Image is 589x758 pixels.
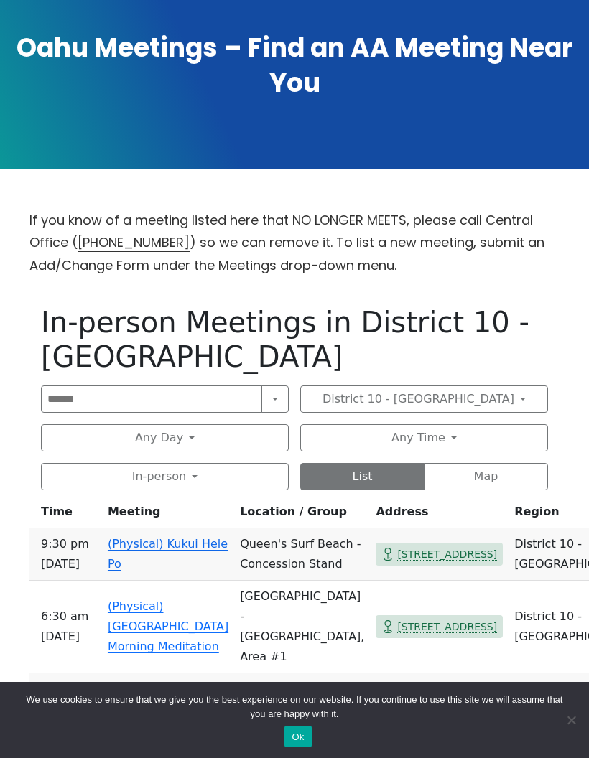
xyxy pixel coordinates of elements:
button: Ok [284,726,311,747]
td: Queen's Surf Beach - Concession Stand [234,528,370,581]
th: Meeting [102,502,234,528]
button: Map [424,463,548,490]
h1: Oahu Meetings – Find an AA Meeting Near You [13,31,576,101]
span: [DATE] [41,627,96,647]
button: In-person [41,463,289,490]
span: We use cookies to ensure that we give you the best experience on our website. If you continue to ... [22,693,567,721]
th: Time [29,502,102,528]
span: 9:30 PM [41,534,96,554]
p: If you know of a meeting listed here that NO LONGER MEETS, please call Central Office ( ) so we c... [29,209,560,277]
a: (Physical) [GEOGRAPHIC_DATA] Morning Meditation [108,599,228,653]
th: Location / Group [234,502,370,528]
span: 6:30 AM [41,607,96,627]
button: List [300,463,425,490]
a: (Physical) Kukui Hele Po [108,537,228,571]
button: Any Day [41,424,289,451]
td: [GEOGRAPHIC_DATA] - [GEOGRAPHIC_DATA], Area #1 [234,581,370,673]
button: Any Time [300,424,548,451]
button: Search [261,385,289,413]
input: Search [41,385,262,413]
span: No [564,713,578,727]
span: [DATE] [41,554,96,574]
h1: In-person Meetings in District 10 - [GEOGRAPHIC_DATA] [41,305,548,374]
th: Address [370,502,509,528]
button: District 10 - [GEOGRAPHIC_DATA] [300,385,548,413]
